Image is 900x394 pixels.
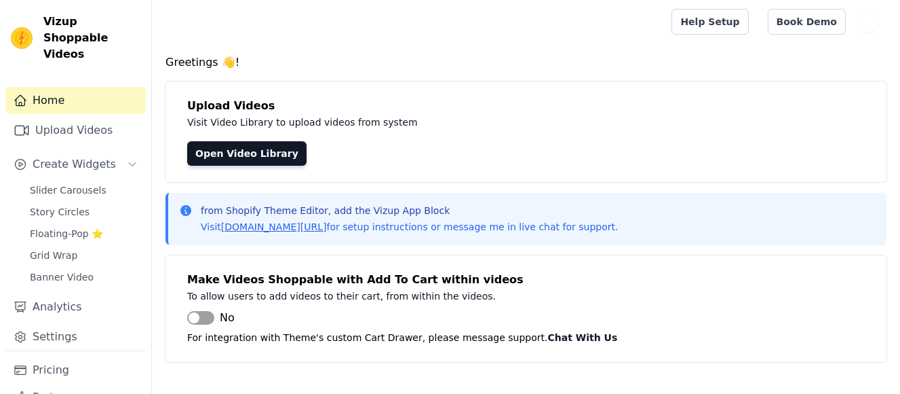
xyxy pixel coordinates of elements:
[187,114,795,130] p: Visit Video Library to upload videos from system
[5,151,146,178] button: Create Widgets
[30,270,94,284] span: Banner Video
[5,87,146,114] a: Home
[30,183,106,197] span: Slider Carousels
[187,141,307,166] a: Open Video Library
[22,202,146,221] a: Story Circles
[30,249,77,262] span: Grid Wrap
[220,310,235,326] span: No
[11,27,33,49] img: Vizup
[187,272,865,288] h4: Make Videos Shoppable with Add To Cart within videos
[5,323,146,351] a: Settings
[187,310,235,326] button: No
[30,227,103,240] span: Floating-Pop ⭐
[221,221,327,232] a: [DOMAIN_NAME][URL]
[22,268,146,287] a: Banner Video
[5,293,146,321] a: Analytics
[201,220,618,234] p: Visit for setup instructions or message me in live chat for support.
[201,204,618,217] p: from Shopify Theme Editor, add the Vizup App Block
[22,181,146,200] a: Slider Carousels
[5,357,146,384] a: Pricing
[548,329,618,346] button: Chat With Us
[671,9,748,35] a: Help Setup
[43,14,140,62] span: Vizup Shoppable Videos
[187,329,865,346] p: For integration with Theme's custom Cart Drawer, please message support.
[187,98,865,114] h4: Upload Videos
[165,54,886,71] h4: Greetings 👋!
[22,224,146,243] a: Floating-Pop ⭐
[30,205,90,219] span: Story Circles
[187,288,795,304] p: To allow users to add videos to their cart, from within the videos.
[33,156,116,173] span: Create Widgets
[5,117,146,144] a: Upload Videos
[768,9,846,35] a: Book Demo
[22,246,146,265] a: Grid Wrap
